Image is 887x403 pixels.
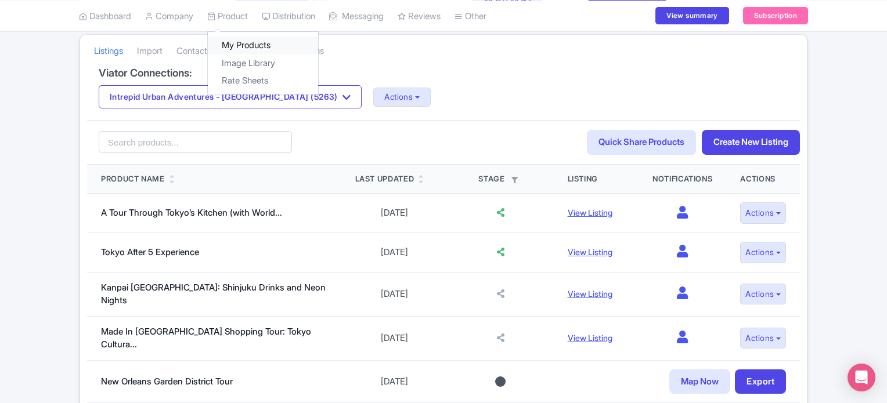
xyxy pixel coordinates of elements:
[101,282,326,306] a: Kanpai [GEOGRAPHIC_DATA]: Shinjuku Drinks and Neon Nights
[743,7,808,24] a: Subscription
[99,85,362,108] button: Intrepid Urban Adventures - [GEOGRAPHIC_DATA] (5263)
[101,326,311,350] a: Made In [GEOGRAPHIC_DATA] Shopping Tour: Tokyo Cultura...
[99,67,788,79] h4: Viator Connections:
[639,165,726,194] th: Notifications
[740,328,786,349] button: Actions
[341,272,448,316] td: [DATE]
[341,233,448,272] td: [DATE]
[101,173,165,185] div: Product Name
[208,37,318,55] a: My Products
[568,247,612,257] a: View Listing
[848,364,875,391] div: Open Intercom Messenger
[568,333,612,343] a: View Listing
[702,130,800,155] a: Create New Listing
[568,289,612,299] a: View Listing
[137,35,163,67] a: Import
[554,165,639,194] th: Listing
[101,246,199,257] a: Tokyo After 5 Experience
[669,369,730,394] a: Map Now
[740,202,786,224] button: Actions
[355,173,414,185] div: Last Updated
[655,7,729,24] a: View summary
[726,165,800,194] th: Actions
[176,35,211,67] a: Contacts
[94,35,123,67] a: Listings
[461,173,540,185] div: Stage
[341,316,448,360] td: [DATE]
[740,242,786,263] button: Actions
[373,88,431,107] button: Actions
[101,376,233,387] a: New Orleans Garden District Tour
[587,130,696,155] a: Quick Share Products
[208,54,318,72] a: Image Library
[511,177,518,183] i: Filter by stage
[735,369,786,394] a: Export
[208,72,318,90] a: Rate Sheets
[341,194,448,233] td: [DATE]
[740,284,786,305] button: Actions
[341,360,448,403] td: [DATE]
[101,207,282,218] a: A Tour Through Tokyo’s Kitchen (with World...
[568,208,612,217] a: View Listing
[99,131,292,153] input: Search products...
